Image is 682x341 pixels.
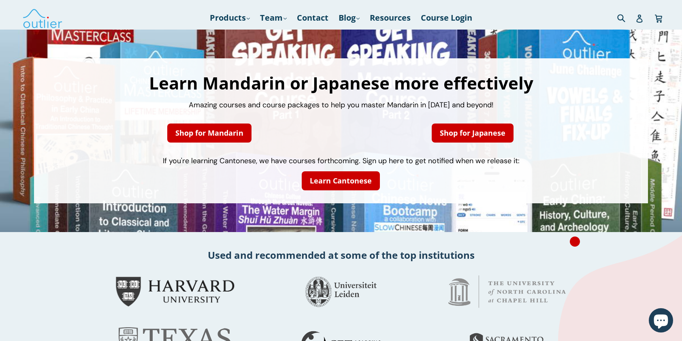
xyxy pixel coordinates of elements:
[646,308,676,335] inbox-online-store-chat: Shopify online store chat
[206,11,254,25] a: Products
[432,124,514,143] a: Shop for Japanese
[256,11,291,25] a: Team
[366,11,415,25] a: Resources
[335,11,364,25] a: Blog
[293,11,332,25] a: Contact
[417,11,476,25] a: Course Login
[167,124,251,143] a: Shop for Mandarin
[189,100,494,110] span: Amazing courses and course packages to help you master Mandarin in [DATE] and beyond!
[42,75,640,92] h1: Learn Mandarin or Japanese more effectively
[163,156,520,166] span: If you're learning Cantonese, we have courses forthcoming. Sign up here to get notified when we r...
[22,6,63,30] img: Outlier Linguistics
[615,9,637,26] input: Search
[302,171,380,190] a: Learn Cantonese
